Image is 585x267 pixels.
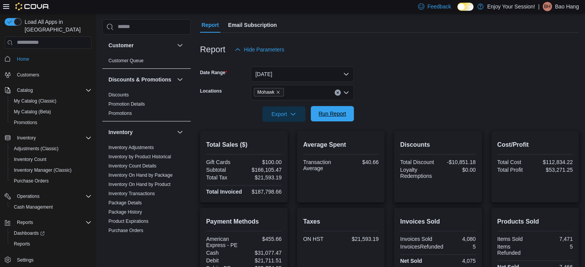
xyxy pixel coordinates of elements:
a: Inventory by Product Historical [108,154,171,159]
input: Dark Mode [457,3,473,11]
img: Cova [15,3,50,10]
div: 4,080 [440,236,476,242]
a: Purchase Orders [11,176,52,186]
div: Gift Cards [206,159,242,165]
a: Product Expirations [108,219,148,224]
div: $31,077.47 [245,250,282,256]
div: $21,593.19 [245,174,282,181]
span: Feedback [427,3,451,10]
div: Loyalty Redemptions [400,167,436,179]
p: Enjoy Your Session! [487,2,535,11]
span: Mohawk [254,88,284,96]
span: Dashboards [11,229,92,238]
a: Settings [14,255,37,265]
span: Reports [14,241,30,247]
button: Adjustments (Classic) [8,143,95,154]
button: Reports [14,218,36,227]
span: Inventory Adjustments [108,144,154,151]
span: Catalog [14,86,92,95]
span: Settings [14,255,92,264]
button: Inventory [108,128,174,136]
a: Promotions [108,111,132,116]
button: Hide Parameters [232,42,287,57]
span: Load All Apps in [GEOGRAPHIC_DATA] [22,18,92,33]
span: Home [14,54,92,64]
a: Inventory Transactions [108,191,155,196]
button: Customer [108,41,174,49]
div: Items Refunded [497,244,533,256]
button: Home [2,53,95,65]
button: Customer [175,41,185,50]
a: Inventory On Hand by Package [108,172,173,178]
span: Inventory Count [14,156,47,163]
span: Report [202,17,219,33]
button: Inventory [2,133,95,143]
h2: Invoices Sold [400,217,475,226]
h2: Average Spent [303,140,378,149]
div: $40.66 [342,159,378,165]
div: Cash [206,250,242,256]
a: My Catalog (Classic) [11,96,60,106]
span: Inventory [14,133,92,143]
span: Promotion Details [108,101,145,107]
a: Discounts [108,92,129,98]
button: Operations [2,191,95,202]
button: Inventory [14,133,39,143]
span: Package History [108,209,142,215]
div: $21,593.19 [342,236,378,242]
span: Promotions [11,118,92,127]
div: Total Discount [400,159,436,165]
strong: Net Sold [400,258,422,264]
div: Debit [206,257,242,264]
span: Run Report [318,110,346,118]
button: Reports [2,217,95,228]
button: Discounts & Promotions [175,75,185,84]
a: Reports [11,239,33,249]
span: Email Subscription [228,17,277,33]
span: Inventory Count Details [108,163,157,169]
div: Total Cost [497,159,533,165]
h3: Inventory [108,128,133,136]
button: My Catalog (Beta) [8,106,95,117]
button: Promotions [8,117,95,128]
div: Bao Hang [543,2,552,11]
span: My Catalog (Beta) [11,107,92,116]
span: Catalog [17,87,33,93]
span: Export [267,106,301,122]
a: Customer Queue [108,58,143,63]
h2: Payment Methods [206,217,282,226]
span: Purchase Orders [14,178,49,184]
span: Promotions [108,110,132,116]
span: Cash Management [11,202,92,212]
a: Cash Management [11,202,56,212]
button: Operations [14,192,43,201]
span: Reports [17,219,33,226]
div: ON HST [303,236,339,242]
button: Inventory Manager (Classic) [8,165,95,176]
div: American Express - PE [206,236,242,248]
span: Customers [14,70,92,80]
span: Customer Queue [108,58,143,64]
span: Mohawk [257,88,275,96]
div: $100.00 [245,159,282,165]
button: Export [262,106,305,122]
span: Dashboards [14,230,45,236]
span: Inventory Count [11,155,92,164]
a: Promotion Details [108,101,145,107]
span: Product Expirations [108,218,148,224]
button: Reports [8,239,95,249]
button: Purchase Orders [8,176,95,186]
div: $455.66 [245,236,282,242]
button: Settings [2,254,95,265]
div: Total Profit [497,167,533,173]
span: Adjustments (Classic) [11,144,92,153]
span: Purchase Orders [11,176,92,186]
h2: Taxes [303,217,378,226]
button: Inventory Count [8,154,95,165]
a: Dashboards [8,228,95,239]
a: Package Details [108,200,142,206]
a: Inventory Adjustments [108,145,154,150]
h2: Total Sales ($) [206,140,282,149]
